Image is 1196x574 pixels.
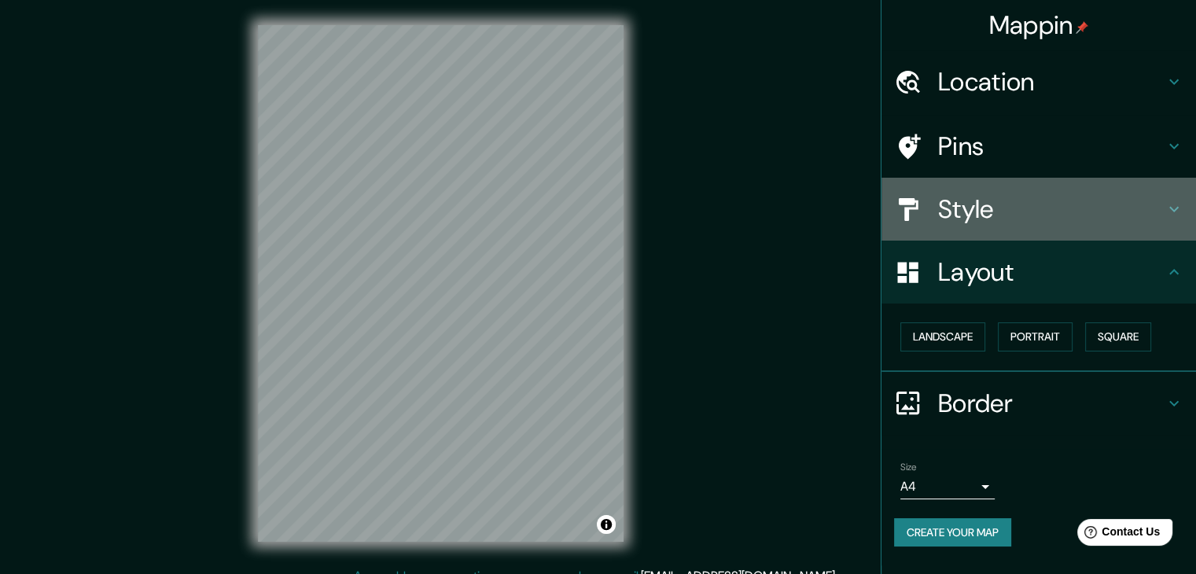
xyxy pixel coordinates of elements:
iframe: Help widget launcher [1056,513,1179,557]
div: A4 [900,474,995,499]
button: Landscape [900,322,985,351]
h4: Location [938,66,1165,98]
img: pin-icon.png [1076,21,1088,34]
div: Layout [881,241,1196,304]
h4: Border [938,388,1165,419]
h4: Mappin [989,9,1089,41]
div: Location [881,50,1196,113]
div: Style [881,178,1196,241]
h4: Pins [938,131,1165,162]
div: Pins [881,115,1196,178]
canvas: Map [258,25,624,542]
button: Square [1085,322,1151,351]
h4: Layout [938,256,1165,288]
button: Toggle attribution [597,515,616,534]
label: Size [900,460,917,473]
button: Create your map [894,518,1011,547]
h4: Style [938,193,1165,225]
div: Border [881,372,1196,435]
button: Portrait [998,322,1073,351]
